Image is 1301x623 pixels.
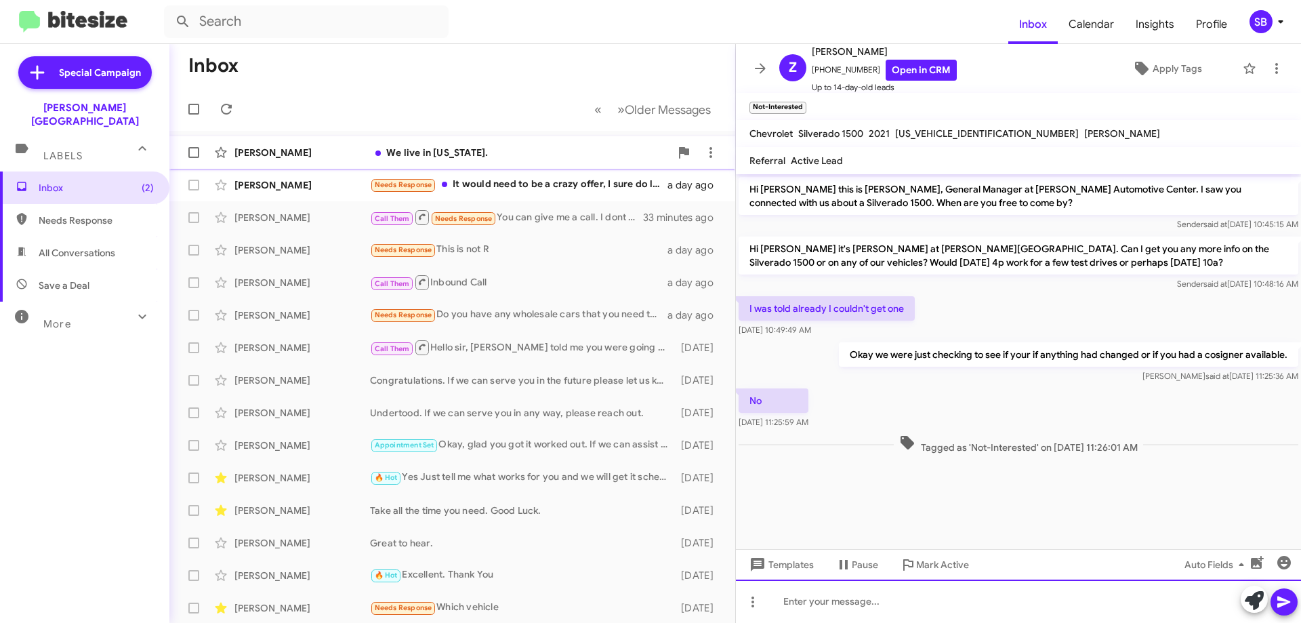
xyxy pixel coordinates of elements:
span: said at [1203,279,1227,289]
div: a day ago [667,178,724,192]
button: Auto Fields [1174,552,1260,577]
span: Sender [DATE] 10:45:15 AM [1177,219,1298,229]
p: Hi [PERSON_NAME] this is [PERSON_NAME], General Manager at [PERSON_NAME] Automotive Center. I saw... [739,177,1298,215]
span: 2021 [869,127,890,140]
a: Open in CRM [886,60,957,81]
span: Sender [DATE] 10:48:16 AM [1177,279,1298,289]
p: Hi [PERSON_NAME] it's [PERSON_NAME] at [PERSON_NAME][GEOGRAPHIC_DATA]. Can I get you any more inf... [739,237,1298,275]
span: All Conversations [39,246,115,260]
a: Calendar [1058,5,1125,44]
span: Needs Response [435,214,493,223]
div: [PERSON_NAME] [234,406,370,420]
a: Insights [1125,5,1185,44]
span: Needs Response [39,214,154,227]
span: Call Them [375,279,410,288]
span: Save a Deal [39,279,89,292]
div: [DATE] [674,536,724,550]
span: [DATE] 10:49:49 AM [739,325,811,335]
span: (2) [142,181,154,195]
span: [PERSON_NAME] [DATE] 11:25:36 AM [1142,371,1298,381]
div: [PERSON_NAME] [234,504,370,517]
button: Pause [825,552,889,577]
p: Okay we were just checking to see if your if anything had changed or if you had a cosigner availa... [839,342,1298,367]
button: Previous [586,96,610,123]
div: [DATE] [674,471,724,485]
div: Undertood. If we can serve you in any way, please reach out. [370,406,674,420]
span: Needs Response [375,245,432,254]
button: Apply Tags [1097,56,1236,81]
div: Inbound Call [370,274,667,291]
nav: Page navigation example [587,96,719,123]
a: Special Campaign [18,56,152,89]
span: Active Lead [791,155,843,167]
div: [PERSON_NAME] [234,308,370,322]
span: Special Campaign [59,66,141,79]
span: Silverado 1500 [798,127,863,140]
span: 🔥 Hot [375,571,398,580]
button: Mark Active [889,552,980,577]
span: [DATE] 11:25:59 AM [739,417,808,427]
div: [PERSON_NAME] [234,439,370,452]
div: SB [1250,10,1273,33]
p: I was told already I couldn't get one [739,296,915,321]
span: Apply Tags [1153,56,1202,81]
div: It would need to be a crazy offer, I sure do love my 3500 [370,177,667,193]
div: [PERSON_NAME] [234,601,370,615]
div: a day ago [667,243,724,257]
div: [PERSON_NAME] [234,471,370,485]
div: [PERSON_NAME] [234,374,370,387]
a: Inbox [1008,5,1058,44]
p: No [739,388,808,413]
div: You can give me a call. I dont have time this week to swing by. I left the sales rep a sheet of w... [370,209,643,226]
span: Chevrolet [749,127,793,140]
small: Not-Interested [749,102,806,114]
button: Next [609,96,719,123]
span: Inbox [39,181,154,195]
span: [PHONE_NUMBER] [812,60,957,81]
span: Needs Response [375,180,432,189]
span: [PERSON_NAME] [812,43,957,60]
span: « [594,101,602,118]
div: [PERSON_NAME] [234,146,370,159]
div: [PERSON_NAME] [234,211,370,224]
span: More [43,318,71,330]
div: a day ago [667,308,724,322]
div: [DATE] [674,406,724,420]
span: Needs Response [375,603,432,612]
div: [DATE] [674,601,724,615]
div: [PERSON_NAME] [234,536,370,550]
span: Up to 14-day-old leads [812,81,957,94]
span: Tagged as 'Not-Interested' on [DATE] 11:26:01 AM [894,435,1143,454]
span: said at [1205,371,1229,381]
div: [DATE] [674,439,724,452]
div: 33 minutes ago [643,211,724,224]
div: Okay, glad you got it worked out. If we can assist you in the future, please let us know. [370,437,674,453]
div: [PERSON_NAME] [234,569,370,582]
div: Congratulations. If we can serve you in the future please let us know. [370,374,674,387]
span: said at [1203,219,1227,229]
div: Great to hear. [370,536,674,550]
div: [PERSON_NAME] [234,243,370,257]
span: Older Messages [625,102,711,117]
span: Appointment Set [375,441,434,449]
span: Referral [749,155,785,167]
span: 🔥 Hot [375,473,398,482]
span: » [617,101,625,118]
span: [PERSON_NAME] [1084,127,1160,140]
div: [DATE] [674,374,724,387]
button: Templates [736,552,825,577]
span: Labels [43,150,83,162]
span: Call Them [375,214,410,223]
h1: Inbox [188,55,239,77]
div: [PERSON_NAME] [234,341,370,355]
div: a day ago [667,276,724,289]
div: Excellent. Thank You [370,567,674,583]
div: [PERSON_NAME] [234,178,370,192]
div: This is not R [370,242,667,258]
a: Profile [1185,5,1238,44]
span: Call Them [375,344,410,353]
span: Pause [852,552,878,577]
span: Templates [747,552,814,577]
